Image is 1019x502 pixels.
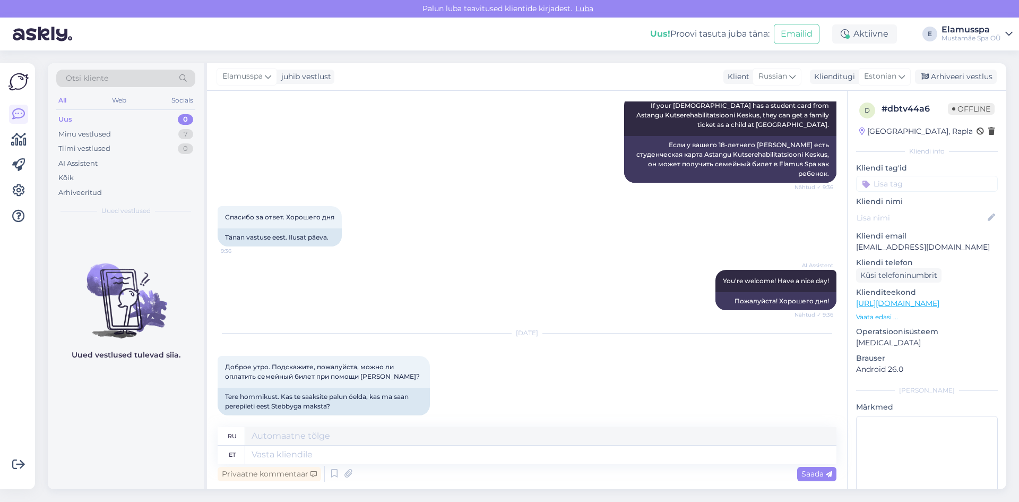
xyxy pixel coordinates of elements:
img: No chats [48,244,204,340]
a: ElamusspaMustamäe Spa OÜ [942,25,1013,42]
div: Privaatne kommentaar [218,467,321,481]
div: Proovi tasuta juba täna: [650,28,770,40]
button: Emailid [774,24,819,44]
div: et [229,446,236,464]
span: Nähtud ✓ 9:36 [793,311,833,319]
p: Android 26.0 [856,364,998,375]
p: [EMAIL_ADDRESS][DOMAIN_NAME] [856,242,998,253]
div: Uus [58,114,72,125]
div: Minu vestlused [58,129,111,140]
div: ru [228,427,237,445]
div: # dbtv44a6 [882,103,948,115]
a: [URL][DOMAIN_NAME] [856,299,939,308]
div: 7 [178,129,193,140]
div: [GEOGRAPHIC_DATA], Rapla [859,126,973,137]
p: Kliendi telefon [856,257,998,268]
div: Tänan vastuse eest. Ilusat päeva. [218,228,342,246]
div: [PERSON_NAME] [856,386,998,395]
span: Otsi kliente [66,73,108,84]
div: Arhiveeri vestlus [915,70,997,84]
span: You're welcome! Have a nice day! [723,277,829,285]
div: 0 [178,114,193,125]
p: Vaata edasi ... [856,312,998,322]
div: Tiimi vestlused [58,143,110,154]
span: d [865,106,870,114]
input: Lisa tag [856,176,998,192]
div: [DATE] [218,328,836,338]
span: Доброе утро. Подскажите, пожалуйста, можно ли оплатить семейный билет при помощи [PERSON_NAME]? [225,363,420,380]
div: Arhiveeritud [58,188,102,198]
span: Offline [948,103,995,115]
span: Elamusspa [222,71,263,82]
div: Пожалуйста! Хорошего дня! [715,292,836,310]
div: AI Assistent [58,158,98,169]
p: Operatsioonisüsteem [856,326,998,337]
img: Askly Logo [8,72,29,92]
p: Klienditeekond [856,287,998,298]
div: 0 [178,143,193,154]
div: Klient [723,71,749,82]
div: Kõik [58,173,74,183]
span: AI Assistent [793,261,833,269]
span: 10:53 [221,416,261,424]
span: Uued vestlused [101,206,151,216]
span: Спасибо за ответ. Хорошего дня [225,213,334,221]
div: Socials [169,93,195,107]
b: Uus! [650,29,670,39]
div: Web [110,93,128,107]
div: Elamusspa [942,25,1001,34]
div: Tere hommikust. Kas te saaksite palun öelda, kas ma saan perepileti eest Stebbyga maksta? [218,388,430,415]
p: Brauser [856,353,998,364]
span: Nähtud ✓ 9:36 [793,183,833,191]
span: 9:36 [221,247,261,255]
p: Uued vestlused tulevad siia. [72,350,180,361]
div: All [56,93,68,107]
p: [MEDICAL_DATA] [856,337,998,348]
input: Lisa nimi [857,212,986,224]
div: Kliendi info [856,147,998,156]
span: Luba [572,4,597,13]
p: Kliendi nimi [856,196,998,207]
div: Klienditugi [810,71,855,82]
p: Kliendi email [856,231,998,242]
span: If your [DEMOGRAPHIC_DATA] has a student card from Astangu Kutserehabilitatsiooni Keskus, they ca... [636,101,831,129]
div: Mustamäe Spa OÜ [942,34,1001,42]
div: juhib vestlust [277,71,331,82]
span: Saada [801,469,832,479]
p: Kliendi tag'id [856,163,998,174]
span: Estonian [864,71,896,82]
div: E [922,27,937,41]
div: Küsi telefoninumbrit [856,268,942,283]
div: Если у вашего 18-летнего [PERSON_NAME] есть студенческая карта Astangu Kutserehabilitatsiooni Kes... [624,136,836,183]
p: Märkmed [856,402,998,413]
div: Aktiivne [832,24,897,44]
span: Russian [758,71,787,82]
